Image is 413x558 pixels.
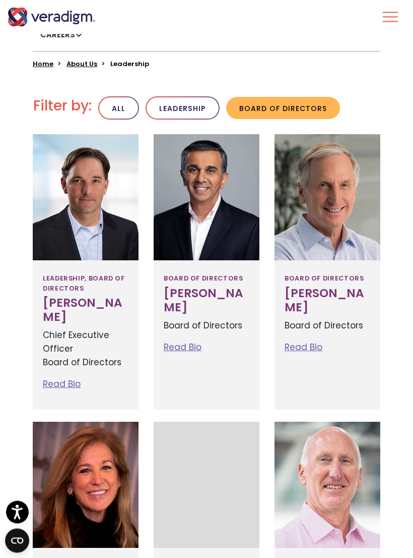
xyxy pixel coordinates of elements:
[33,60,53,69] a: Home
[164,342,201,354] a: Read Bio
[164,319,249,333] p: Board of Directors
[43,271,128,297] span: Leadership, Board of Directors
[285,271,364,287] span: Board of Directors
[40,30,83,40] a: Careers
[164,287,249,315] h3: [PERSON_NAME]
[43,329,128,370] p: Chief Executive Officer Board of Directors
[98,97,139,121] button: All
[66,60,97,69] a: About Us
[164,271,243,287] span: Board of Directors
[220,485,401,546] iframe: Drift Chat Widget
[5,529,29,553] button: Open CMP widget
[43,297,128,325] h3: [PERSON_NAME]
[146,97,220,121] button: Leadership
[8,8,96,27] img: Veradigm logo
[285,287,370,315] h3: [PERSON_NAME]
[383,4,398,30] button: Toggle Navigation Menu
[43,378,81,390] a: Read Bio
[33,98,92,115] h2: Filter by:
[285,319,370,333] p: Board of Directors
[285,342,322,354] a: Read Bio
[226,97,340,120] button: Board of Directors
